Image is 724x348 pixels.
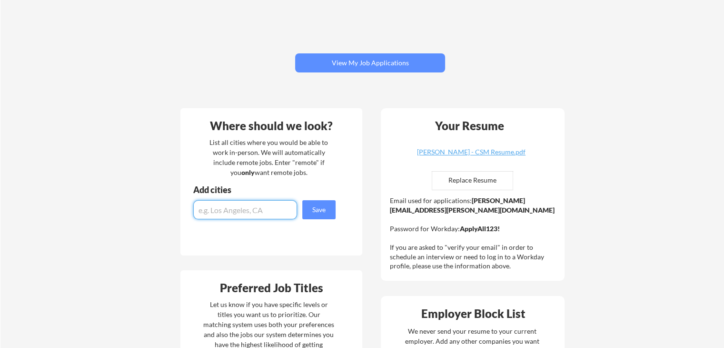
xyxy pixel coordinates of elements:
[422,120,516,132] div: Your Resume
[241,168,254,176] strong: only
[415,149,528,155] div: [PERSON_NAME] - CSM Resume.pdf
[390,196,555,214] strong: [PERSON_NAME][EMAIL_ADDRESS][PERSON_NAME][DOMAIN_NAME]
[183,120,360,132] div: Where should we look?
[460,225,500,233] strong: ApplyAll123!
[203,137,334,177] div: List all cities where you would be able to work in-person. We will automatically include remote j...
[183,282,360,294] div: Preferred Job Titles
[193,185,338,194] div: Add cities
[295,53,445,72] button: View My Job Applications
[415,149,528,164] a: [PERSON_NAME] - CSM Resume.pdf
[193,200,297,219] input: e.g. Los Angeles, CA
[302,200,336,219] button: Save
[385,308,562,319] div: Employer Block List
[390,196,558,271] div: Email used for applications: Password for Workday: If you are asked to "verify your email" in ord...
